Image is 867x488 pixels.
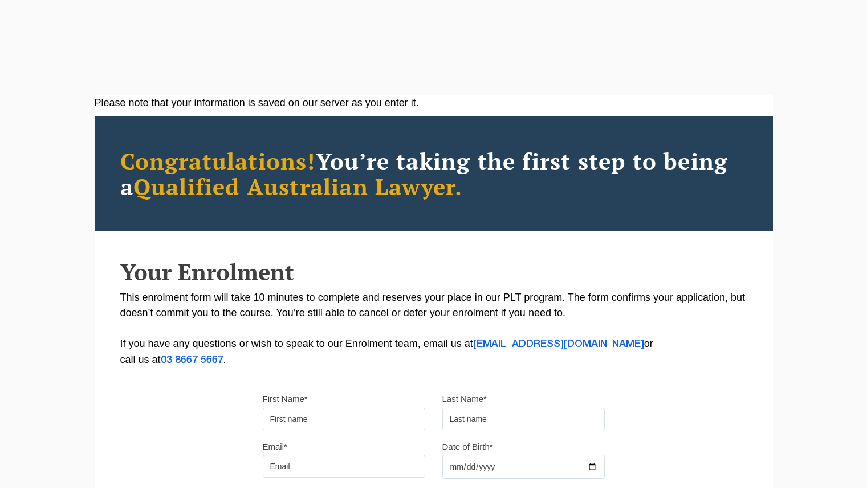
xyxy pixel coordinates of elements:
[473,340,644,349] a: [EMAIL_ADDRESS][DOMAIN_NAME]
[263,455,425,478] input: Email
[120,290,747,368] p: This enrolment form will take 10 minutes to complete and reserves your place in our PLT program. ...
[442,393,487,405] label: Last Name*
[442,408,605,430] input: Last name
[95,95,773,111] div: Please note that your information is saved on our server as you enter it.
[161,356,223,365] a: 03 8667 5667
[263,441,287,453] label: Email*
[120,148,747,199] h2: You’re taking the first step to being a
[263,393,308,405] label: First Name*
[133,171,463,201] span: Qualified Australian Lawyer.
[120,146,316,176] span: Congratulations!
[442,441,493,453] label: Date of Birth*
[263,408,425,430] input: First name
[120,259,747,284] h2: Your Enrolment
